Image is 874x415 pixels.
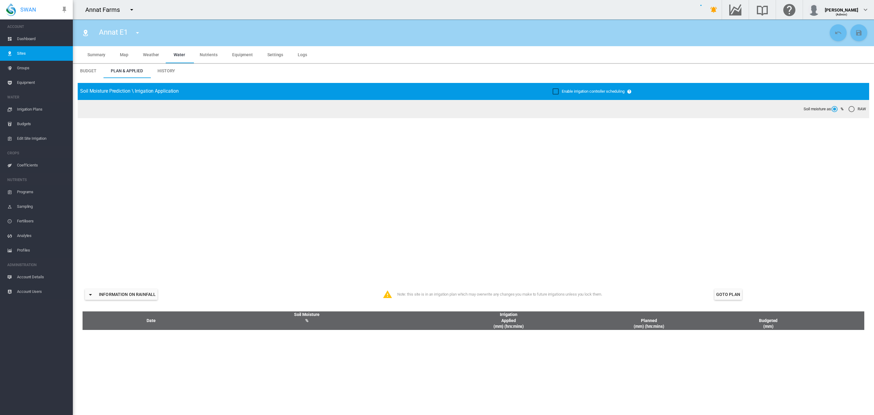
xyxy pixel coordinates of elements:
span: Water [174,52,185,57]
span: Profiles [17,243,68,258]
span: Plan & Applied [111,68,143,73]
span: Logs [298,52,307,57]
span: Soil moisture as: [804,106,832,112]
button: icon-bell-ring [708,4,720,16]
button: icon-menu-down [126,4,138,16]
span: Equipment [232,52,253,57]
span: Programs [17,185,68,199]
div: [PERSON_NAME] [825,5,858,11]
button: Goto Plan [714,289,742,300]
span: Groups [17,61,68,75]
md-icon: icon-menu-down [128,6,135,13]
span: Settings [267,52,283,57]
span: ADMINISTRATION [7,260,68,270]
th: Date [83,311,215,330]
md-icon: icon-menu-down [134,29,141,36]
span: Summary [87,52,105,57]
span: Soil Moisture Prediction \ Irrigation Application [80,88,179,94]
span: NUTRIENTS [7,175,68,185]
span: Edit Site Irrigation [17,131,68,146]
md-icon: icon-content-save [855,29,862,36]
img: profile.jpg [808,4,820,16]
span: Account Details [17,270,68,284]
span: WATER [7,92,68,102]
span: Irrigation Plans [17,102,68,117]
button: Click to go to list of Sites [80,27,92,39]
span: Budgets [17,117,68,131]
span: Sampling [17,199,68,214]
md-icon: icon-menu-down [87,291,94,298]
span: Budget [80,68,96,73]
span: Enable irrigation controller scheduling [562,89,625,94]
span: CROPS [7,148,68,158]
md-icon: icon-bell-ring [710,6,717,13]
div: Note: this site is in an irrigation plan which may overwrite any changes you make to future irrig... [397,292,707,297]
span: Account Users [17,284,68,299]
md-icon: icon-map-marker-radius [82,29,89,36]
button: icon-menu-down [131,27,144,39]
md-icon: Go to the Data Hub [728,6,743,13]
span: Map [120,52,128,57]
span: Coefficients [17,158,68,173]
md-icon: Search the knowledge base [755,6,770,13]
button: Cancel Changes [830,24,847,41]
span: (Admin) [836,13,848,16]
span: Sites [17,46,68,61]
span: Annat E1 [99,28,128,36]
span: Nutrients [200,52,218,57]
md-icon: Click here for help [782,6,797,13]
span: Equipment [17,75,68,90]
span: History [158,68,175,73]
div: Planned (mm) (hrs:mins) [619,312,679,330]
md-icon: icon-chevron-down [862,6,869,13]
md-radio-button: RAW [849,106,866,112]
md-radio-button: % [832,106,844,112]
span: SWAN [20,6,36,13]
img: SWAN-Landscape-Logo-Colour-drop.png [6,3,16,16]
span: Analytes [17,228,68,243]
md-checkbox: Enable irrigation controller scheduling [553,89,625,94]
th: Soil Moisture % [215,311,399,330]
button: icon-menu-downInformation on Rainfall [85,289,158,300]
div: Annat Farms [85,5,125,14]
md-icon: icon-pin [61,6,68,13]
md-icon: icon-undo [835,29,842,36]
span: Dashboard [17,32,68,46]
button: Save Changes [850,24,867,41]
th: Budgeted (mm) [679,311,864,330]
span: ACCOUNT [7,22,68,32]
span: Weather [143,52,159,57]
th: Irrigation Applied (mm) (hrs:mins) [399,311,619,330]
span: Fertilisers [17,214,68,228]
